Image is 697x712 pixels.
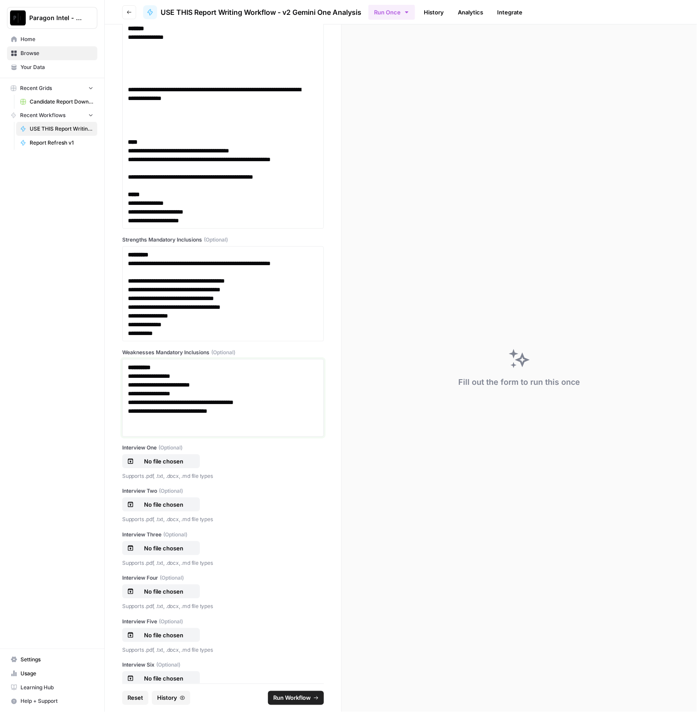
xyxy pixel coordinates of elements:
[29,14,82,22] span: Paragon Intel - Bill / Ty / [PERSON_NAME] R&D
[7,7,97,29] button: Workspace: Paragon Intel - Bill / Ty / Colby R&D
[16,95,97,109] a: Candidate Report Download Sheet
[16,122,97,136] a: USE THIS Report Writing Workflow - v2 Gemini One Analysis
[7,667,97,681] a: Usage
[152,691,190,705] button: History
[163,531,187,539] span: (Optional)
[453,5,488,19] a: Analytics
[211,349,235,356] span: (Optional)
[143,5,361,19] a: USE THIS Report Writing Workflow - v2 Gemini One Analysis
[136,674,192,683] p: No file chosen
[7,695,97,709] button: Help + Support
[122,454,200,468] button: No file chosen
[368,5,415,20] button: Run Once
[136,500,192,509] p: No file chosen
[7,681,97,695] a: Learning Hub
[419,5,449,19] a: History
[122,691,148,705] button: Reset
[30,98,93,106] span: Candidate Report Download Sheet
[122,541,200,555] button: No file chosen
[122,661,324,669] label: Interview Six
[122,618,324,626] label: Interview Five
[136,631,192,639] p: No file chosen
[122,531,324,539] label: Interview Three
[273,694,311,702] span: Run Workflow
[122,236,324,244] label: Strengths Mandatory Inclusions
[7,60,97,74] a: Your Data
[161,7,361,17] span: USE THIS Report Writing Workflow - v2 Gemini One Analysis
[122,559,324,567] p: Supports .pdf, .txt, .docx, .md file types
[122,628,200,642] button: No file chosen
[7,109,97,122] button: Recent Workflows
[21,698,93,705] span: Help + Support
[268,691,324,705] button: Run Workflow
[122,584,200,598] button: No file chosen
[21,670,93,677] span: Usage
[7,653,97,667] a: Settings
[492,5,528,19] a: Integrate
[122,487,324,495] label: Interview Two
[122,646,324,654] p: Supports .pdf, .txt, .docx, .md file types
[122,574,324,582] label: Interview Four
[159,618,183,626] span: (Optional)
[7,32,97,46] a: Home
[157,694,177,702] span: History
[30,139,93,147] span: Report Refresh v1
[122,515,324,524] p: Supports .pdf, .txt, .docx, .md file types
[7,46,97,60] a: Browse
[122,671,200,685] button: No file chosen
[10,10,26,26] img: Paragon Intel - Bill / Ty / Colby R&D Logo
[127,694,143,702] span: Reset
[136,544,192,553] p: No file chosen
[159,487,183,495] span: (Optional)
[136,587,192,596] p: No file chosen
[21,49,93,57] span: Browse
[136,457,192,466] p: No file chosen
[458,376,580,388] div: Fill out the form to run this once
[21,63,93,71] span: Your Data
[7,82,97,95] button: Recent Grids
[122,498,200,512] button: No file chosen
[20,111,65,119] span: Recent Workflows
[122,349,324,356] label: Weaknesses Mandatory Inclusions
[160,574,184,582] span: (Optional)
[21,35,93,43] span: Home
[158,444,182,452] span: (Optional)
[30,125,93,133] span: USE THIS Report Writing Workflow - v2 Gemini One Analysis
[20,84,52,92] span: Recent Grids
[21,656,93,664] span: Settings
[16,136,97,150] a: Report Refresh v1
[156,661,180,669] span: (Optional)
[204,236,228,244] span: (Optional)
[21,684,93,691] span: Learning Hub
[122,602,324,611] p: Supports .pdf, .txt, .docx, .md file types
[122,444,324,452] label: Interview One
[122,472,324,480] p: Supports .pdf, .txt, .docx, .md file types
